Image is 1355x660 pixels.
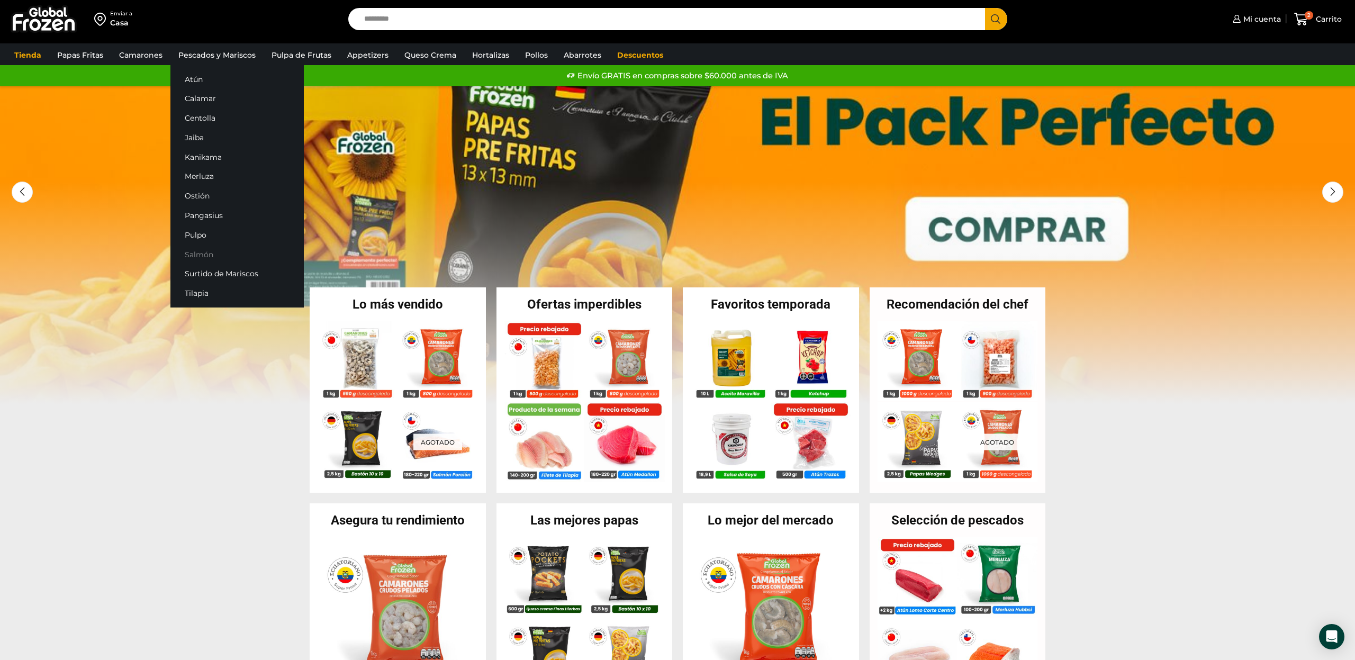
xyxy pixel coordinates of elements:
[1305,11,1313,20] span: 2
[170,245,304,264] a: Salmón
[342,45,394,65] a: Appetizers
[520,45,553,65] a: Pollos
[1241,14,1281,24] span: Mi cuenta
[170,109,304,128] a: Centolla
[310,298,486,311] h2: Lo más vendido
[683,514,859,527] h2: Lo mejor del mercado
[170,206,304,225] a: Pangasius
[1319,624,1344,649] div: Open Intercom Messenger
[173,45,261,65] a: Pescados y Mariscos
[114,45,168,65] a: Camarones
[467,45,514,65] a: Hortalizas
[496,514,673,527] h2: Las mejores papas
[683,298,859,311] h2: Favoritos temporada
[170,167,304,186] a: Merluza
[110,10,132,17] div: Enviar a
[985,8,1007,30] button: Search button
[170,128,304,148] a: Jaiba
[110,17,132,28] div: Casa
[170,147,304,167] a: Kanikama
[170,264,304,284] a: Surtido de Mariscos
[1322,182,1343,203] div: Next slide
[399,45,462,65] a: Queso Crema
[170,284,304,303] a: Tilapia
[94,10,110,28] img: address-field-icon.svg
[310,514,486,527] h2: Asegura tu rendimiento
[973,434,1022,450] p: Agotado
[170,186,304,206] a: Ostión
[1313,14,1342,24] span: Carrito
[870,298,1046,311] h2: Recomendación del chef
[496,298,673,311] h2: Ofertas imperdibles
[266,45,337,65] a: Pulpa de Frutas
[170,225,304,245] a: Pulpo
[52,45,109,65] a: Papas Fritas
[612,45,669,65] a: Descuentos
[170,89,304,109] a: Calamar
[1230,8,1281,30] a: Mi cuenta
[870,514,1046,527] h2: Selección de pescados
[9,45,47,65] a: Tienda
[12,182,33,203] div: Previous slide
[558,45,607,65] a: Abarrotes
[413,434,462,450] p: Agotado
[170,69,304,89] a: Atún
[1291,7,1344,32] a: 2 Carrito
